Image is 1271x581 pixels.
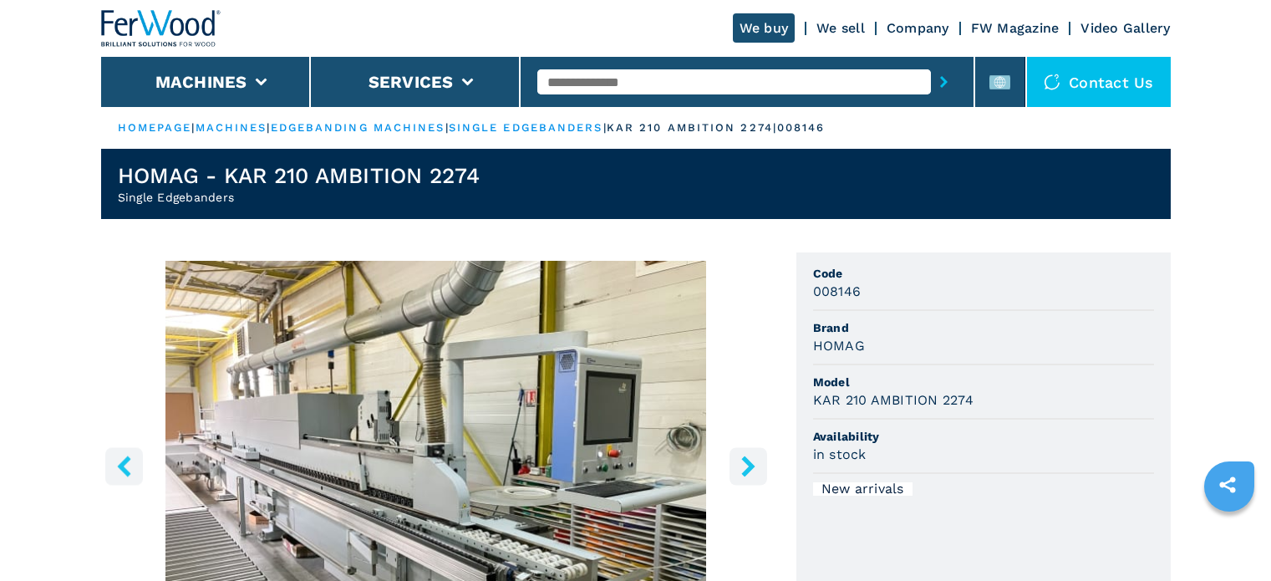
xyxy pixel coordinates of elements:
[118,121,192,134] a: HOMEPAGE
[813,282,862,301] h3: 008146
[445,121,449,134] span: |
[155,72,247,92] button: Machines
[271,121,445,134] a: edgebanding machines
[118,162,480,189] h1: HOMAG - KAR 210 AMBITION 2274
[1027,57,1171,107] div: Contact us
[196,121,267,134] a: machines
[887,20,949,36] a: Company
[267,121,270,134] span: |
[813,265,1154,282] span: Code
[105,447,143,485] button: left-button
[101,10,221,47] img: Ferwood
[1044,74,1060,90] img: Contact us
[777,120,826,135] p: 008146
[931,63,957,101] button: submit-button
[1207,464,1248,506] a: sharethis
[813,319,1154,336] span: Brand
[816,20,865,36] a: We sell
[607,120,777,135] p: kar 210 ambition 2274 |
[813,428,1154,445] span: Availability
[813,445,867,464] h3: in stock
[813,374,1154,390] span: Model
[369,72,454,92] button: Services
[813,390,974,410] h3: KAR 210 AMBITION 2274
[603,121,607,134] span: |
[1080,20,1170,36] a: Video Gallery
[118,189,480,206] h2: Single Edgebanders
[813,482,913,496] div: New arrivals
[971,20,1060,36] a: FW Magazine
[449,121,603,134] a: single edgebanders
[730,447,767,485] button: right-button
[733,13,796,43] a: We buy
[1200,506,1258,568] iframe: Chat
[191,121,195,134] span: |
[813,336,865,355] h3: HOMAG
